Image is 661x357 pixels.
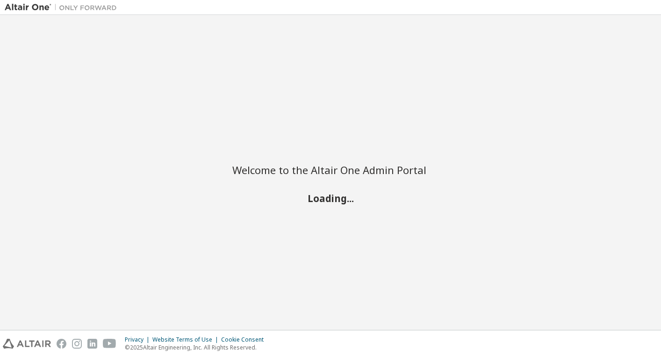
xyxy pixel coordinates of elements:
p: © 2025 Altair Engineering, Inc. All Rights Reserved. [125,343,269,351]
img: instagram.svg [72,339,82,349]
h2: Loading... [232,192,429,204]
div: Website Terms of Use [152,336,221,343]
img: altair_logo.svg [3,339,51,349]
img: linkedin.svg [87,339,97,349]
img: Altair One [5,3,122,12]
div: Cookie Consent [221,336,269,343]
h2: Welcome to the Altair One Admin Portal [232,163,429,176]
div: Privacy [125,336,152,343]
img: youtube.svg [103,339,116,349]
img: facebook.svg [57,339,66,349]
